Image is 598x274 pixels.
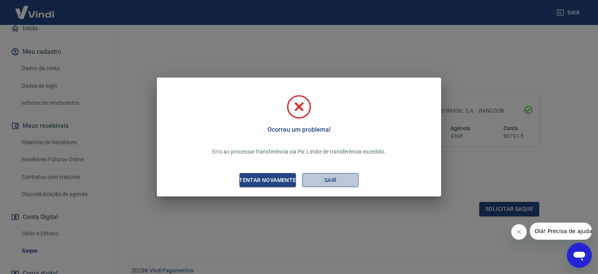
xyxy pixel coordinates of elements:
[511,224,527,240] iframe: Fechar mensagem
[302,173,359,187] button: Sair
[5,5,65,12] span: Olá! Precisa de ajuda?
[230,175,305,185] div: Tentar novamente
[567,243,592,268] iframe: Botão para abrir a janela de mensagens
[530,223,592,240] iframe: Mensagem da empresa
[212,148,385,156] p: Erro ao processar transferência via Pix: Limite de transferência excedido.
[239,173,296,187] button: Tentar novamente
[267,126,330,134] h5: Ocorreu um problema!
